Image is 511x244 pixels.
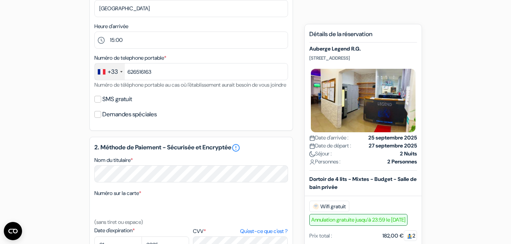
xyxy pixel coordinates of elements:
[309,151,315,157] img: moon.svg
[94,22,128,30] label: Heure d'arrivée
[309,159,315,165] img: user_icon.svg
[309,143,315,149] img: calendar.svg
[309,55,417,61] p: [STREET_ADDRESS]
[94,189,141,197] label: Numéro sur la carte
[404,230,417,241] span: 2
[102,94,132,105] label: SMS gratuit
[309,142,351,150] span: Date de départ :
[369,142,417,150] strong: 27 septembre 2025
[231,143,240,152] a: error_outline
[309,150,332,158] span: Séjour :
[102,109,157,120] label: Demandes spéciales
[407,233,412,239] img: guest.svg
[94,227,189,234] label: Date d'expiration
[313,203,319,209] img: free_wifi.svg
[94,143,288,152] h5: 2. Méthode de Paiement - Sécurisée et Encryptée
[309,46,417,52] h5: Auberge Legend R.G.
[240,227,288,235] a: Qu'est-ce que c'est ?
[309,176,417,190] b: Dortoir de 4 lits - Mixtes - Budget - Salle de bain privée
[387,158,417,166] strong: 2 Personnes
[94,54,166,62] label: Numéro de telephone portable
[108,67,118,76] div: +33
[309,158,341,166] span: Personnes :
[382,232,417,240] div: 182,00 €
[309,201,349,212] span: Wifi gratuit
[94,63,288,80] input: 6 12 34 56 78
[95,63,125,80] div: France: +33
[368,134,417,142] strong: 25 septembre 2025
[94,81,286,88] small: Numéro de téléphone portable au cas où l'établissement aurait besoin de vous joindre
[400,150,417,158] strong: 2 Nuits
[309,232,332,240] div: Prix total :
[193,227,288,235] label: CVV
[309,134,349,142] span: Date d'arrivée :
[94,219,143,225] small: (sans tiret ou espace)
[309,135,315,141] img: calendar.svg
[309,214,408,226] span: Annulation gratuite jusqu’à 23:59 le [DATE]
[94,156,133,164] label: Nom du titulaire
[309,30,417,43] h5: Détails de la réservation
[4,222,22,240] button: Ouvrir le widget CMP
